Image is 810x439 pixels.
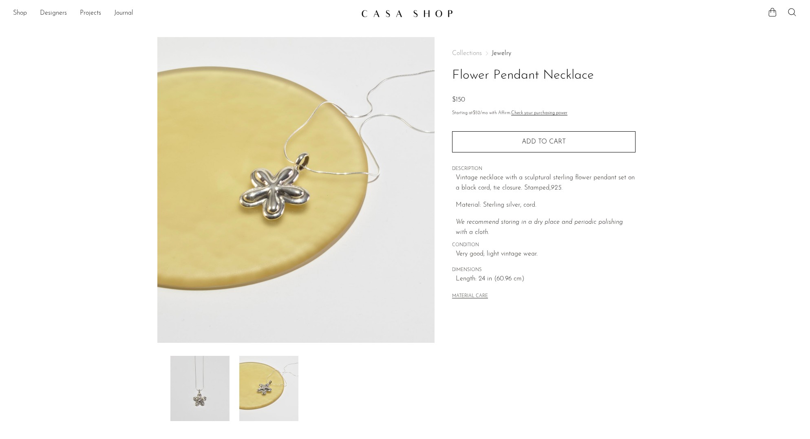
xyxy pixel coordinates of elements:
img: Flower Pendant Necklace [170,356,230,421]
span: DIMENSIONS [452,267,636,274]
i: We recommend storing in a dry place and periodic polishing with a cloth. [456,219,623,236]
button: Add to cart [452,131,636,152]
span: DESCRIPTION [452,165,636,173]
h1: Flower Pendant Necklace [452,65,636,86]
span: Length: 24 in (60.96 cm) [456,274,636,285]
ul: NEW HEADER MENU [13,7,355,20]
nav: Desktop navigation [13,7,355,20]
img: Flower Pendant Necklace [239,356,298,421]
span: CONDITION [452,242,636,249]
a: Jewelry [492,50,511,57]
em: 925. [551,185,563,191]
span: Add to cart [522,139,566,145]
span: $52 [473,111,480,115]
img: Flower Pendant Necklace [157,37,435,343]
a: Check your purchasing power - Learn more about Affirm Financing (opens in modal) [511,111,567,115]
span: Very good; light vintage wear. [456,249,636,260]
a: Shop [13,8,27,19]
nav: Breadcrumbs [452,50,636,57]
a: Journal [114,8,133,19]
p: Vintage necklace with a sculptural sterling flower pendant set on a black cord, tie closure. Stam... [456,173,636,194]
span: $150 [452,97,465,103]
span: Collections [452,50,482,57]
a: Designers [40,8,67,19]
a: Projects [80,8,101,19]
button: MATERIAL CARE [452,293,488,300]
p: Starting at /mo with Affirm. [452,110,636,117]
p: Material: Sterling silver, cord. [456,200,636,211]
